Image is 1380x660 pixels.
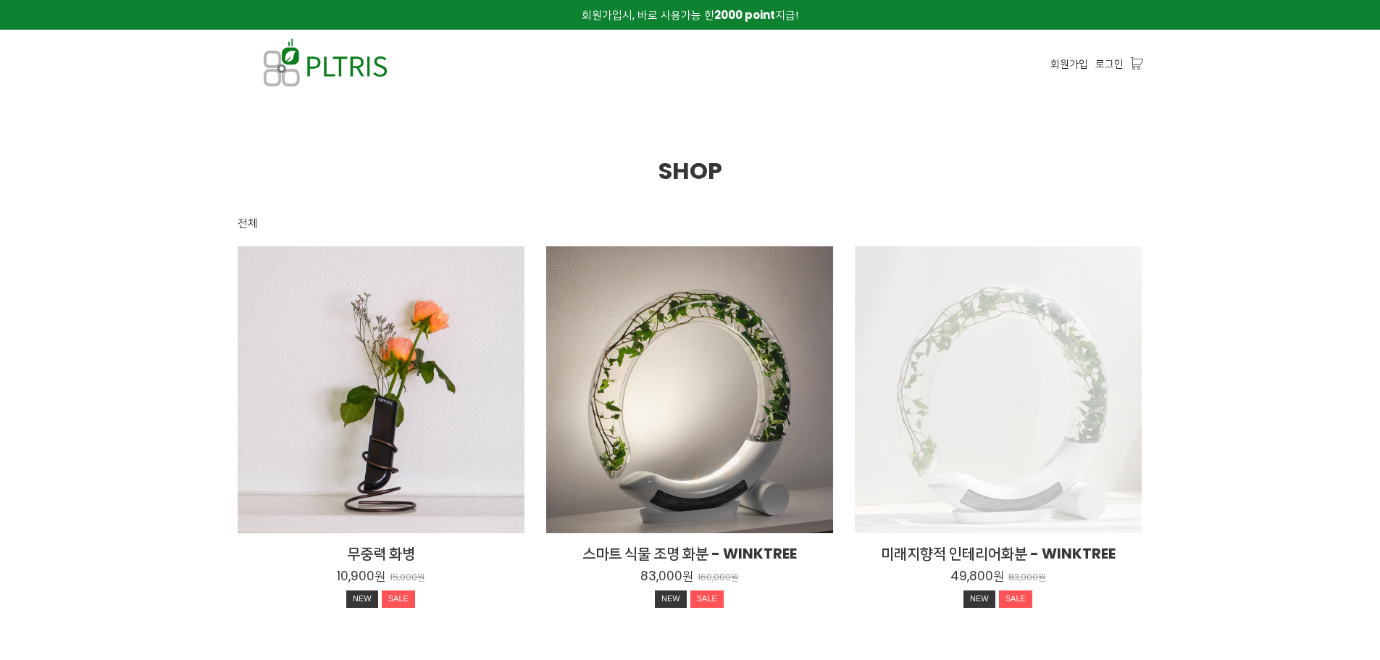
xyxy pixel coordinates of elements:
[714,7,775,22] strong: 2000 point
[238,214,258,232] div: 전체
[963,590,995,608] div: NEW
[238,543,524,611] a: 무중력 화병 10,900원 15,000원 NEWSALE
[546,543,833,611] a: 스마트 식물 조명 화분 - WINKTREE 83,000원 160,000원 NEWSALE
[658,154,722,187] span: SHOP
[950,568,1004,584] p: 49,800원
[690,590,724,608] div: SALE
[855,543,1142,611] a: 미래지향적 인테리어화분 - WINKTREE 49,800원 83,000원 NEWSALE
[346,590,378,608] div: NEW
[1008,572,1046,583] p: 83,000원
[855,543,1142,564] h2: 미래지향적 인테리어화분 - WINKTREE
[238,543,524,564] h2: 무중력 화병
[1050,56,1088,72] a: 회원가입
[999,590,1032,608] div: SALE
[382,590,415,608] div: SALE
[640,568,693,584] p: 83,000원
[337,568,385,584] p: 10,900원
[390,572,425,583] p: 15,000원
[582,7,798,22] span: 회원가입시, 바로 사용가능 한 지급!
[655,590,687,608] div: NEW
[1095,56,1124,72] a: 로그인
[698,572,739,583] p: 160,000원
[546,543,833,564] h2: 스마트 식물 조명 화분 - WINKTREE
